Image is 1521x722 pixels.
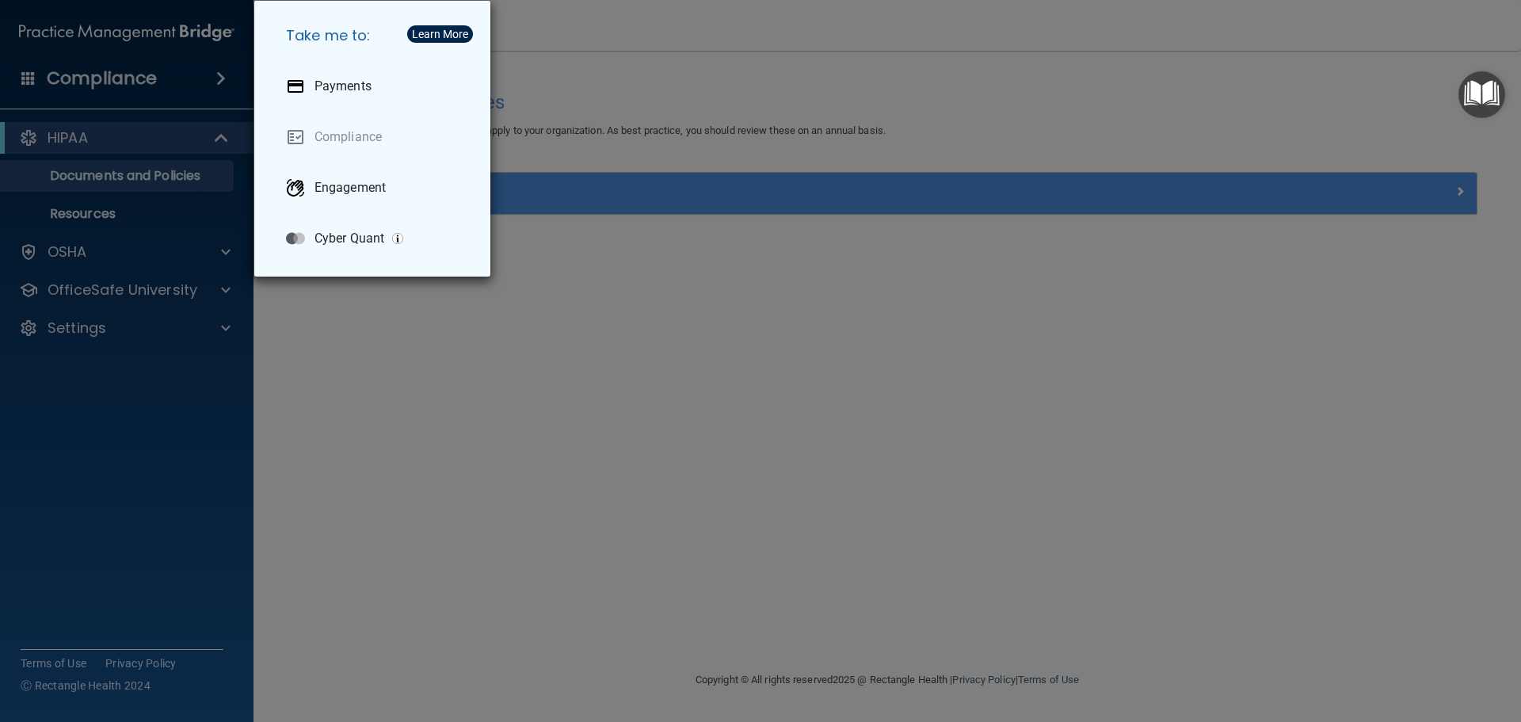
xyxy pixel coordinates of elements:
[314,78,372,94] p: Payments
[314,180,386,196] p: Engagement
[412,29,468,40] div: Learn More
[273,13,478,58] h5: Take me to:
[273,115,478,159] a: Compliance
[314,231,384,246] p: Cyber Quant
[273,166,478,210] a: Engagement
[1458,71,1505,118] button: Open Resource Center
[273,216,478,261] a: Cyber Quant
[407,25,473,43] button: Learn More
[273,64,478,109] a: Payments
